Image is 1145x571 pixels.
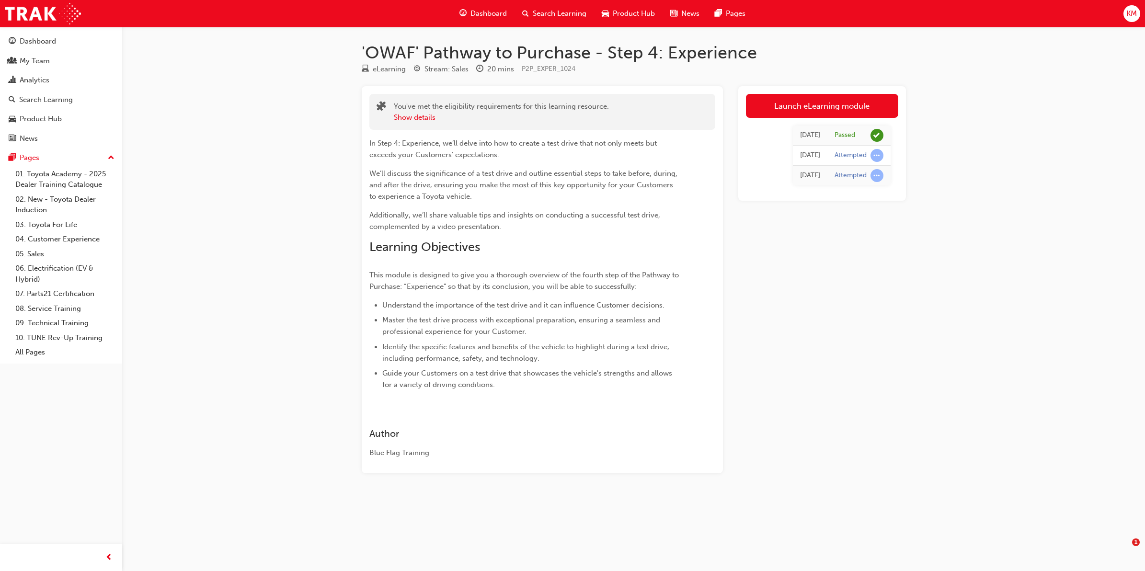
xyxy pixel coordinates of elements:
[476,65,483,74] span: clock-icon
[369,271,681,291] span: This module is designed to give you a thorough overview of the fourth step of the Pathway to Purc...
[4,149,118,167] button: Pages
[726,8,745,19] span: Pages
[835,131,855,140] div: Passed
[11,301,118,316] a: 08. Service Training
[4,33,118,50] a: Dashboard
[20,56,50,67] div: My Team
[9,154,16,162] span: pages-icon
[20,36,56,47] div: Dashboard
[670,8,677,20] span: news-icon
[746,94,898,118] a: Launch eLearning module
[373,64,406,75] div: eLearning
[9,57,16,66] span: people-icon
[20,133,38,144] div: News
[424,64,469,75] div: Stream: Sales
[715,8,722,20] span: pages-icon
[470,8,507,19] span: Dashboard
[382,316,662,336] span: Master the test drive process with exceptional preparation, ensuring a seamless and professional ...
[870,169,883,182] span: learningRecordVerb_ATTEMPT-icon
[377,102,386,113] span: puzzle-icon
[369,211,662,231] span: Additionally, we’ll share valuable tips and insights on conducting a successful test drive, compl...
[369,139,659,159] span: In Step 4: Experience, we’ll delve into how to create a test drive that not only meets but exceed...
[515,4,594,23] a: search-iconSearch Learning
[11,261,118,286] a: 06. Electrification (EV & Hybrid)
[1126,8,1137,19] span: KM
[9,37,16,46] span: guage-icon
[476,63,514,75] div: Duration
[11,247,118,262] a: 05. Sales
[800,130,820,141] div: Mon Aug 25 2025 11:28:14 GMT+1000 (Australian Eastern Standard Time)
[522,8,529,20] span: search-icon
[394,101,609,123] div: You've met the eligibility requirements for this learning resource.
[707,4,753,23] a: pages-iconPages
[9,115,16,124] span: car-icon
[4,31,118,149] button: DashboardMy TeamAnalyticsSearch LearningProduct HubNews
[382,343,671,363] span: Identify the specific features and benefits of the vehicle to highlight during a test drive, incl...
[9,96,15,104] span: search-icon
[663,4,707,23] a: news-iconNews
[800,150,820,161] div: Wed Aug 20 2025 13:56:02 GMT+1000 (Australian Eastern Standard Time)
[4,71,118,89] a: Analytics
[413,63,469,75] div: Stream
[594,4,663,23] a: car-iconProduct Hub
[533,8,586,19] span: Search Learning
[20,75,49,86] div: Analytics
[11,286,118,301] a: 07. Parts21 Certification
[9,76,16,85] span: chart-icon
[11,316,118,331] a: 09. Technical Training
[19,94,73,105] div: Search Learning
[11,192,118,217] a: 02. New - Toyota Dealer Induction
[487,64,514,75] div: 20 mins
[4,110,118,128] a: Product Hub
[4,91,118,109] a: Search Learning
[413,65,421,74] span: target-icon
[11,232,118,247] a: 04. Customer Experience
[369,240,480,254] span: Learning Objectives
[11,331,118,345] a: 10. TUNE Rev-Up Training
[9,135,16,143] span: news-icon
[1123,5,1140,22] button: KM
[613,8,655,19] span: Product Hub
[362,42,906,63] h1: 'OWAF' Pathway to Purchase - Step 4: Experience
[369,169,679,201] span: We’ll discuss the significance of a test drive and outline essential steps to take before, during...
[394,112,435,123] button: Show details
[800,170,820,181] div: Mon Aug 11 2025 09:12:41 GMT+1000 (Australian Eastern Standard Time)
[369,447,681,458] div: Blue Flag Training
[870,149,883,162] span: learningRecordVerb_ATTEMPT-icon
[11,167,118,192] a: 01. Toyota Academy - 2025 Dealer Training Catalogue
[4,52,118,70] a: My Team
[835,171,867,180] div: Attempted
[4,130,118,148] a: News
[20,152,39,163] div: Pages
[835,151,867,160] div: Attempted
[362,65,369,74] span: learningResourceType_ELEARNING-icon
[369,428,681,439] h3: Author
[522,65,575,73] span: Learning resource code
[1112,538,1135,561] iframe: Intercom live chat
[11,217,118,232] a: 03. Toyota For Life
[108,152,114,164] span: up-icon
[5,3,81,24] img: Trak
[681,8,699,19] span: News
[382,301,664,309] span: Understand the importance of the test drive and it can influence Customer decisions.
[362,63,406,75] div: Type
[1132,538,1140,546] span: 1
[459,8,467,20] span: guage-icon
[11,345,118,360] a: All Pages
[20,114,62,125] div: Product Hub
[870,129,883,142] span: learningRecordVerb_PASS-icon
[452,4,515,23] a: guage-iconDashboard
[382,369,674,389] span: Guide your Customers on a test drive that showcases the vehicle's strengths and allows for a vari...
[105,552,113,564] span: prev-icon
[602,8,609,20] span: car-icon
